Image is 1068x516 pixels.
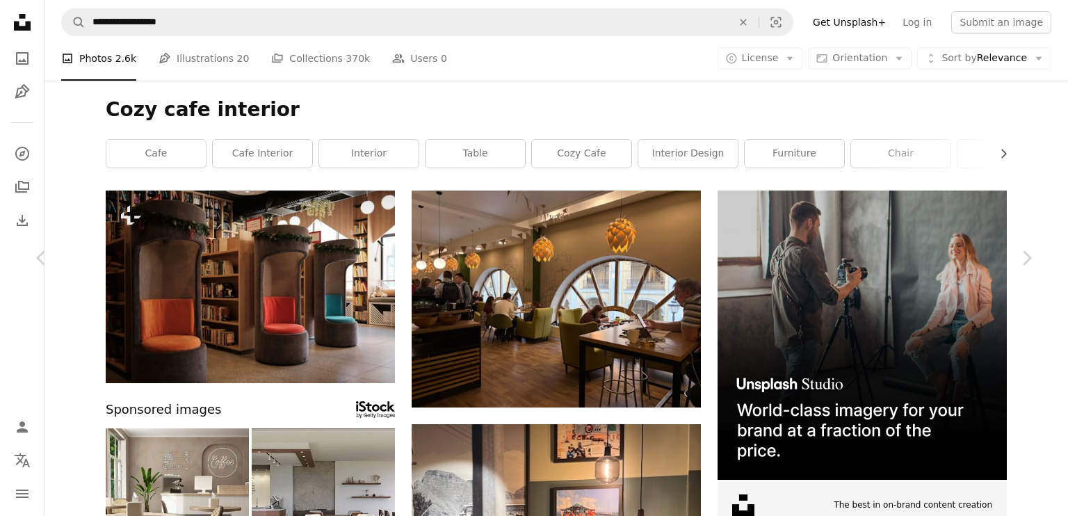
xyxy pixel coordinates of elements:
a: Explore [8,140,36,168]
a: Collections [8,173,36,201]
button: Submit an image [951,11,1051,33]
img: file-1715651741414-859baba4300dimage [718,191,1007,480]
button: Clear [728,9,759,35]
a: table [426,140,525,168]
span: 20 [237,51,250,66]
form: Find visuals sitewide [61,8,793,36]
a: interior [319,140,419,168]
a: chair [851,140,950,168]
a: cafe [106,140,206,168]
a: person [957,140,1057,168]
a: cozy cafe [532,140,631,168]
span: Sort by [941,52,976,63]
span: Sponsored images [106,400,221,420]
a: Photos [8,45,36,72]
button: scroll list to the right [991,140,1007,168]
img: premium_photo-1703701578931-e8e53000595e [106,191,395,383]
button: Orientation [808,47,912,70]
span: 0 [441,51,447,66]
span: The best in on-brand content creation [834,499,992,511]
span: Orientation [832,52,887,63]
button: Search Unsplash [62,9,86,35]
button: License [718,47,803,70]
button: Visual search [759,9,793,35]
button: Sort byRelevance [917,47,1051,70]
span: Relevance [941,51,1027,65]
a: View the photo by Andrej Lišakov [106,280,395,293]
a: Users 0 [392,36,447,81]
a: Collections 370k [271,36,370,81]
span: 370k [346,51,370,66]
h1: Cozy cafe interior [106,97,1007,122]
a: A group of people sitting at a table in a restaurant [412,292,701,305]
a: Illustrations [8,78,36,106]
a: Illustrations 20 [159,36,249,81]
button: Menu [8,480,36,508]
a: Log in [894,11,940,33]
a: Log in / Sign up [8,413,36,441]
a: furniture [745,140,844,168]
button: Language [8,446,36,474]
a: Next [985,191,1068,325]
span: License [742,52,779,63]
img: A group of people sitting at a table in a restaurant [412,191,701,408]
a: interior design [638,140,738,168]
a: Get Unsplash+ [804,11,894,33]
a: cafe interior [213,140,312,168]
